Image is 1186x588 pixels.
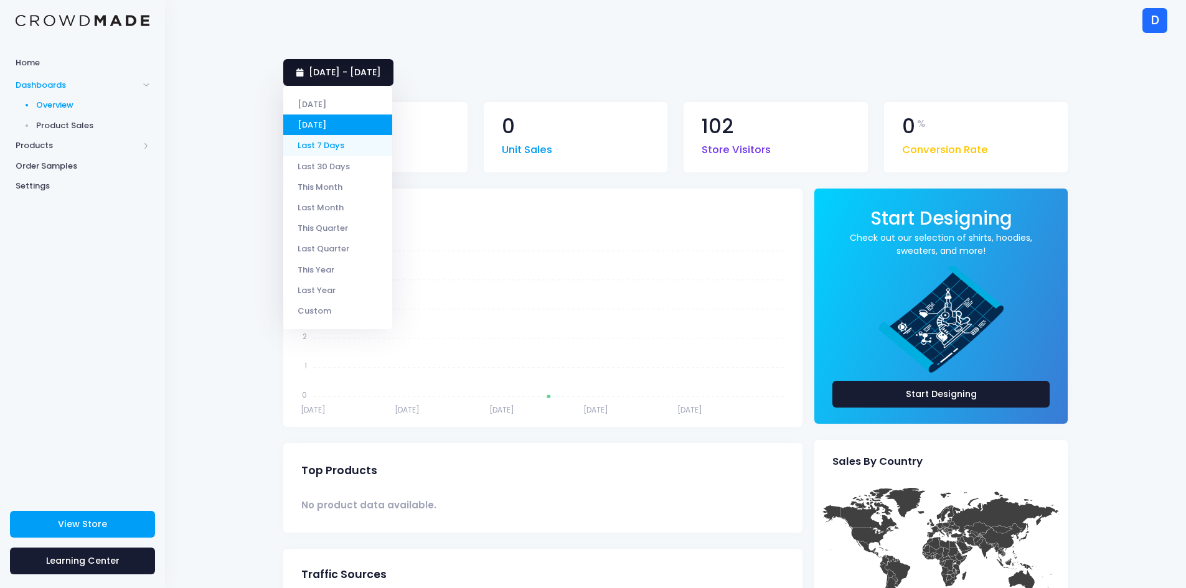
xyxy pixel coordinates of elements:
span: Learning Center [46,554,120,567]
tspan: 1 [304,360,307,371]
a: Learning Center [10,548,155,574]
span: Top Products [301,464,377,477]
li: Last Month [283,197,392,218]
span: Overview [36,99,150,111]
span: % [917,116,926,131]
span: Start Designing [870,205,1012,231]
span: Traffic Sources [301,568,387,581]
span: Unit Sales [502,136,552,158]
li: [DATE] [283,94,392,114]
li: Last Year [283,280,392,301]
span: Conversion Rate [902,136,988,158]
img: Logo [16,15,149,27]
span: 0 [902,116,915,137]
a: Start Designing [832,381,1050,408]
span: Home [16,57,149,69]
span: 102 [702,116,733,137]
tspan: [DATE] [677,404,702,414]
li: This Quarter [283,218,392,238]
span: Store Visitors [702,136,771,158]
li: Last Quarter [283,238,392,259]
li: Custom [283,301,392,321]
tspan: [DATE] [395,404,420,414]
span: Product Sales [36,119,150,132]
span: Order Samples [16,160,149,172]
span: Products [16,139,139,152]
a: Check out our selection of shirts, hoodies, sweaters, and more! [832,231,1050,258]
span: 0 [502,116,515,137]
li: This Month [283,177,392,197]
tspan: [DATE] [489,404,514,414]
li: Last 30 Days [283,156,392,177]
tspan: 2 [303,331,307,342]
div: D [1142,8,1167,33]
span: Settings [16,180,149,192]
li: Last 7 Days [283,135,392,156]
li: [DATE] [283,114,392,135]
tspan: [DATE] [301,404,326,414]
span: No product data available. [301,498,436,512]
span: View Store [58,518,107,530]
tspan: [DATE] [583,404,608,414]
a: View Store [10,511,155,538]
a: [DATE] - [DATE] [283,59,393,86]
a: Start Designing [870,216,1012,228]
li: This Year [283,259,392,279]
span: Sales By Country [832,455,923,468]
span: Dashboards [16,79,139,91]
tspan: 0 [302,390,307,400]
span: [DATE] - [DATE] [309,66,381,78]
